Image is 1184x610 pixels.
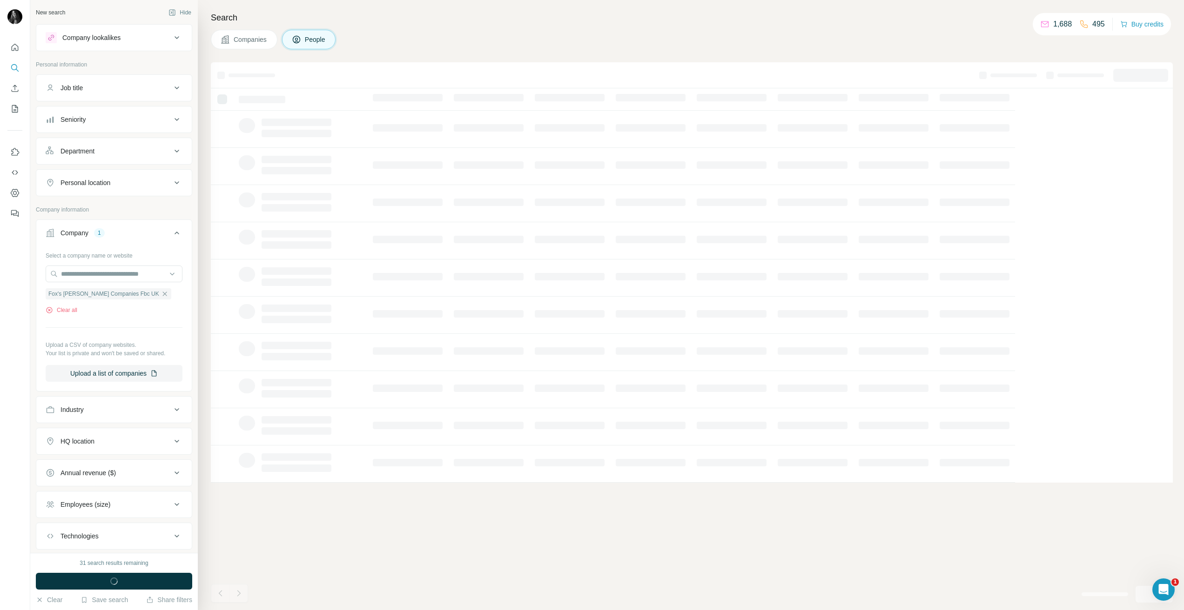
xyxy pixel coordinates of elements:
div: New search [36,8,65,17]
button: HQ location [36,430,192,452]
span: People [305,35,326,44]
button: Technologies [36,525,192,547]
button: Company1 [36,222,192,248]
span: Fox's [PERSON_NAME] Companies Fbc UK [48,290,159,298]
div: Employees (size) [61,500,110,509]
button: Personal location [36,172,192,194]
button: Clear all [46,306,77,314]
button: Seniority [36,108,192,131]
button: Search [7,60,22,76]
div: Job title [61,83,83,93]
div: 31 search results remaining [80,559,148,567]
button: Buy credits [1120,18,1164,31]
button: Job title [36,77,192,99]
div: Department [61,146,94,156]
button: Annual revenue ($) [36,462,192,484]
button: Save search [81,595,128,604]
img: Avatar [7,9,22,24]
p: 495 [1092,19,1105,30]
div: Industry [61,405,84,414]
p: Company information [36,206,192,214]
div: Select a company name or website [46,248,182,260]
button: Industry [36,398,192,421]
button: Clear [36,595,62,604]
button: My lists [7,100,22,117]
iframe: Intercom live chat [1152,578,1175,601]
button: Dashboard [7,185,22,201]
button: Enrich CSV [7,80,22,97]
h4: Search [211,11,1173,24]
button: Upload a list of companies [46,365,182,382]
div: Company [61,228,88,238]
div: 1 [94,229,105,237]
button: Use Surfe API [7,164,22,181]
div: Technologies [61,531,99,541]
div: Personal location [61,178,110,187]
button: Share filters [146,595,192,604]
button: Feedback [7,205,22,222]
div: Company lookalikes [62,33,121,42]
button: Company lookalikes [36,27,192,49]
button: Quick start [7,39,22,56]
div: HQ location [61,437,94,446]
span: Companies [234,35,268,44]
button: Hide [162,6,198,20]
span: 1 [1171,578,1179,586]
p: Upload a CSV of company websites. [46,341,182,349]
p: 1,688 [1053,19,1072,30]
button: Employees (size) [36,493,192,516]
div: Annual revenue ($) [61,468,116,477]
button: Use Surfe on LinkedIn [7,144,22,160]
p: Your list is private and won't be saved or shared. [46,349,182,358]
div: Seniority [61,115,86,124]
p: Personal information [36,60,192,69]
button: Department [36,140,192,162]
